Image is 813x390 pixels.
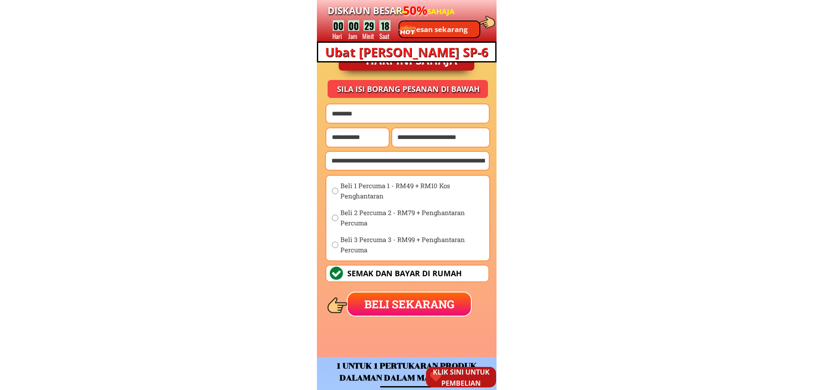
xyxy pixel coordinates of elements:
[285,3,445,18] h3: Diskaun besar
[336,83,480,95] h3: Sila isi borang pesanan di bawah
[335,1,495,20] h3: 50%
[340,234,485,255] span: Beli 3 Percuma 3 - RM99 + Penghantaran Percuma
[317,360,497,385] div: 1 UNTUK 1 PERTUKARAN PRODUK DALAMAN DALAM MASA
[348,292,470,316] p: BELI SEKARANG
[328,31,393,41] div: Hari Jam Minit Saat
[317,42,497,62] h1: Ubat [PERSON_NAME] SP-6
[340,180,485,201] span: Beli 1 Percuma 1 - RM49 + RM10 Kos Penghantaran
[426,367,496,389] p: KLIK SINI UNTUK PEMBELIAN
[340,207,485,228] span: Beli 2 Percuma 2 - RM79 + Penghantaran Percuma
[399,21,479,37] p: Pesan sekarang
